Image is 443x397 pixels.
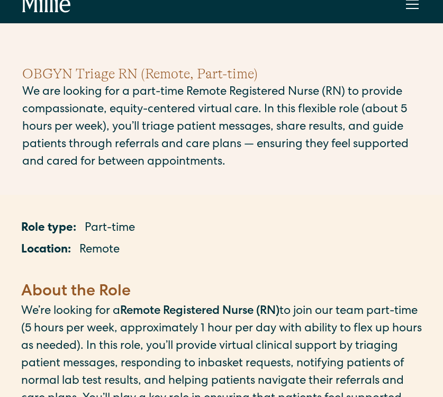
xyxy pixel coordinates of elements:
[79,242,120,259] p: Remote
[22,64,421,84] h1: OBGYN Triage RN (Remote, Part-time)
[21,264,422,281] p: ‍
[21,242,71,259] p: Location:
[85,220,135,238] p: Part-time
[120,306,279,318] strong: Remote Registered Nurse (RN)
[22,84,421,172] p: We are looking for a part-time Remote Registered Nurse (RN) to provide compassionate, equity-cent...
[21,220,76,238] p: Role type:
[21,284,131,300] strong: About the Role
